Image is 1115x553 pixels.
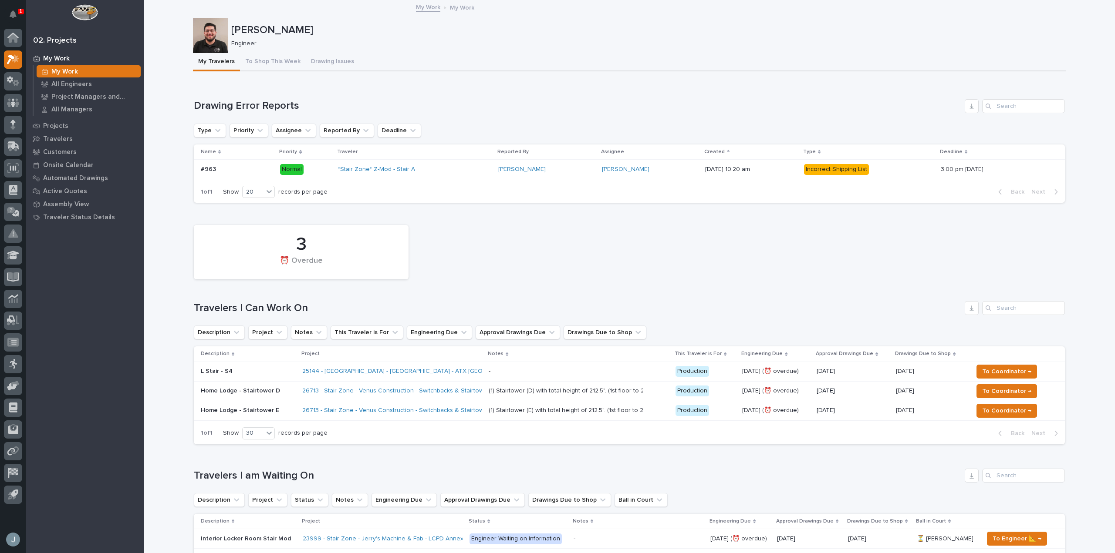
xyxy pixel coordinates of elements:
[528,493,611,507] button: Drawings Due to Shop
[301,349,320,359] p: Project
[306,53,359,71] button: Drawing Issues
[469,516,485,526] p: Status
[201,147,216,157] p: Name
[982,99,1065,113] input: Search
[804,164,869,175] div: Incorrect Shipping List
[194,124,226,137] button: Type
[194,401,1065,420] tr: Home Lodge - Stairtower E26713 - Stair Zone - Venus Construction - Switchbacks & Stairtowers (1) ...
[337,147,358,157] p: Traveler
[280,164,304,175] div: Normal
[676,366,709,377] div: Production
[43,214,115,221] p: Traveler Status Details
[278,188,328,196] p: records per page
[742,368,810,375] p: [DATE] (⏰ overdue)
[817,368,889,375] p: [DATE]
[497,147,529,157] p: Reported By
[741,349,783,359] p: Engineering Due
[993,533,1041,544] span: To Engineer 📐 →
[201,349,230,359] p: Description
[982,406,1031,416] span: To Coordinator →
[991,188,1028,196] button: Back
[1006,188,1024,196] span: Back
[338,166,415,173] a: *Stair Zone* Z-Mod - Stair A
[34,103,144,115] a: All Managers
[26,132,144,145] a: Travelers
[194,181,220,203] p: 1 of 1
[51,80,92,88] p: All Engineers
[4,530,22,549] button: users-avatar
[976,365,1037,379] button: To Coordinator →
[193,53,240,71] button: My Travelers
[816,349,873,359] p: Approval Drawings Due
[194,362,1065,381] tr: L Stair - S425144 - [GEOGRAPHIC_DATA] - [GEOGRAPHIC_DATA] - ATX [GEOGRAPHIC_DATA] - Production[DA...
[573,516,588,526] p: Notes
[332,493,368,507] button: Notes
[916,516,946,526] p: Ball in Court
[489,387,641,395] div: (1) Stairtower (D) with total height of 212.5". (1st floor to 2nd floor is 106.5" / 2nd floor to ...
[231,24,1063,37] p: [PERSON_NAME]
[33,36,77,46] div: 02. Projects
[372,493,437,507] button: Engineering Due
[194,493,245,507] button: Description
[331,325,403,339] button: This Traveler is For
[896,366,916,375] p: [DATE]
[26,171,144,184] a: Automated Drawings
[11,10,22,24] div: Notifications1
[676,405,709,416] div: Production
[991,429,1028,437] button: Back
[847,516,903,526] p: Drawings Due to Shop
[378,124,421,137] button: Deadline
[51,93,137,101] p: Project Managers and Engineers
[498,166,546,173] a: [PERSON_NAME]
[201,164,218,173] p: #963
[43,174,108,182] p: Automated Drawings
[982,301,1065,315] div: Search
[489,407,641,414] div: (1) Stairtower (E) with total height of 212.5". (1st floor to 2nd floor is 104" / 2nd floor to 3r...
[896,405,916,414] p: [DATE]
[917,533,975,543] p: ⏳ [PERSON_NAME]
[320,124,374,137] button: Reported By
[777,535,841,543] p: [DATE]
[1031,429,1051,437] span: Next
[43,135,73,143] p: Travelers
[817,407,889,414] p: [DATE]
[803,147,816,157] p: Type
[194,325,245,339] button: Description
[564,325,646,339] button: Drawings Due to Shop
[26,198,144,211] a: Assembly View
[705,166,797,173] p: [DATE] 10:20 am
[34,65,144,77] a: My Work
[194,469,961,482] h1: Travelers I am Waiting On
[1006,429,1024,437] span: Back
[982,386,1031,396] span: To Coordinator →
[976,404,1037,418] button: To Coordinator →
[201,368,295,375] p: L Stair - S4
[470,533,562,544] div: Engineer Waiting on Information
[450,2,474,12] p: My Work
[982,469,1065,483] input: Search
[407,325,472,339] button: Engineering Due
[279,147,297,157] p: Priority
[704,147,725,157] p: Created
[574,535,575,543] div: -
[476,325,560,339] button: Approval Drawings Due
[34,90,144,103] a: Project Managers and Engineers
[201,407,295,414] p: Home Lodge - Stairtower E
[4,5,22,23] button: Notifications
[209,234,394,255] div: 3
[72,4,98,20] img: Workspace Logo
[1028,429,1065,437] button: Next
[848,533,868,543] p: [DATE]
[676,385,709,396] div: Production
[742,407,810,414] p: [DATE] (⏰ overdue)
[223,188,239,196] p: Show
[489,368,490,375] div: -
[895,349,951,359] p: Drawings Due to Shop
[941,164,985,173] p: 3:00 pm [DATE]
[43,55,70,63] p: My Work
[240,53,306,71] button: To Shop This Week
[1028,188,1065,196] button: Next
[26,119,144,132] a: Projects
